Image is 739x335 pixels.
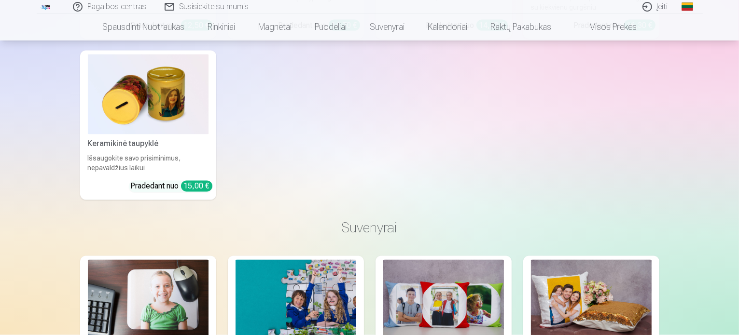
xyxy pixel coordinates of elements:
img: /fa2 [41,4,51,10]
a: Raktų pakabukas [479,13,563,40]
a: Keramikinė taupyklėKeramikinė taupyklėIšsaugokite savo prisiminimus, nepavaldžius laikuiPradedant... [80,51,216,201]
a: Visos prekės [563,13,648,40]
a: Rinkiniai [196,13,247,40]
h3: Suvenyrai [88,219,652,237]
div: Keramikinė taupyklė [84,138,212,150]
a: Spausdinti nuotraukas [91,13,196,40]
a: Kalendoriai [416,13,479,40]
img: Keramikinė taupyklė [88,54,209,135]
div: Pradedant nuo [131,181,212,192]
a: Magnetai [247,13,303,40]
div: 15,00 € [181,181,212,192]
div: Išsaugokite savo prisiminimus, nepavaldžius laikui [84,154,212,173]
a: Puodeliai [303,13,358,40]
a: Suvenyrai [358,13,416,40]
